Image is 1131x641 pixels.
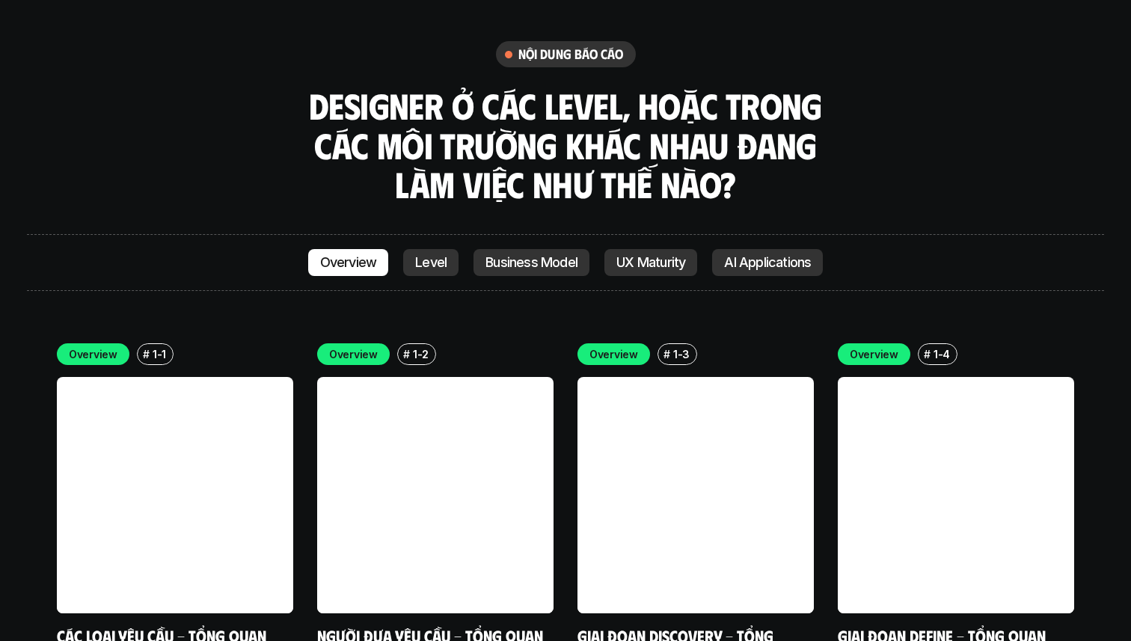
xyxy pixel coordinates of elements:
[604,249,697,276] a: UX Maturity
[663,349,670,360] h6: #
[413,346,429,362] p: 1-2
[143,349,150,360] h6: #
[403,349,410,360] h6: #
[924,349,931,360] h6: #
[69,346,117,362] p: Overview
[589,346,638,362] p: Overview
[616,255,685,270] p: UX Maturity
[934,346,950,362] p: 1-4
[673,346,690,362] p: 1-3
[403,249,459,276] a: Level
[724,255,811,270] p: AI Applications
[473,249,589,276] a: Business Model
[308,249,389,276] a: Overview
[415,255,447,270] p: Level
[329,346,378,362] p: Overview
[518,46,624,63] h6: nội dung báo cáo
[320,255,377,270] p: Overview
[304,86,827,204] h3: Designer ở các level, hoặc trong các môi trường khác nhau đang làm việc như thế nào?
[850,346,898,362] p: Overview
[712,249,823,276] a: AI Applications
[153,346,166,362] p: 1-1
[485,255,577,270] p: Business Model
